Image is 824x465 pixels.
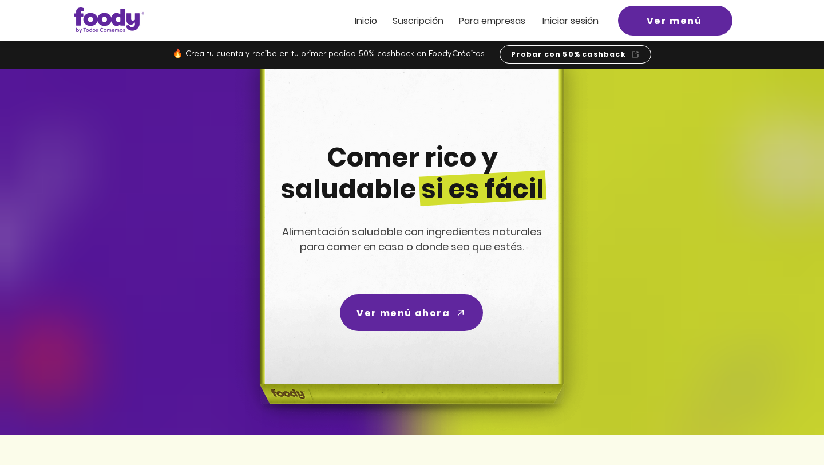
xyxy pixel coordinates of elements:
[356,306,450,320] span: Ver menú ahora
[647,14,702,28] span: Ver menú
[500,45,651,64] a: Probar con 50% cashback
[542,14,599,27] span: Iniciar sesión
[618,6,732,36] a: Ver menú
[355,16,377,26] a: Inicio
[340,294,483,331] a: Ver menú ahora
[172,50,485,58] span: 🔥 Crea tu cuenta y recibe en tu primer pedido 50% cashback en FoodyCréditos
[511,49,626,60] span: Probar con 50% cashback
[282,224,542,254] span: Alimentación saludable con ingredientes naturales para comer en casa o donde sea que estés.
[228,69,592,435] img: headline-center-compress.png
[393,16,443,26] a: Suscripción
[355,14,377,27] span: Inicio
[280,139,544,207] span: Comer rico y saludable si es fácil
[542,16,599,26] a: Iniciar sesión
[74,7,144,33] img: Logo_Foody V2.0.0 (3).png
[459,14,470,27] span: Pa
[470,14,525,27] span: ra empresas
[459,16,525,26] a: Para empresas
[393,14,443,27] span: Suscripción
